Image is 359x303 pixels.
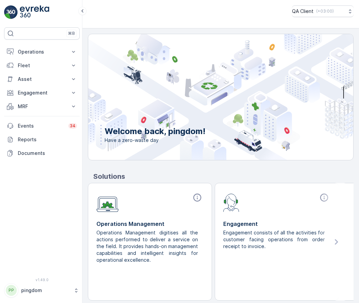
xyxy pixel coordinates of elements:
[21,287,70,294] p: pingdom
[96,220,203,228] p: Operations Management
[4,283,80,298] button: PPpingdom
[4,59,80,72] button: Fleet
[4,100,80,113] button: MRF
[4,86,80,100] button: Engagement
[4,146,80,160] a: Documents
[4,72,80,86] button: Asset
[292,5,354,17] button: QA Client(+03:00)
[4,278,80,282] span: v 1.49.0
[4,45,80,59] button: Operations
[18,150,77,157] p: Documents
[20,5,49,19] img: logo_light-DOdMpM7g.png
[18,136,77,143] p: Reports
[6,285,17,296] div: PP
[18,122,64,129] p: Events
[223,229,325,250] p: Engagement consists of all the activities for customer facing operations from order receipt to in...
[18,103,66,110] p: MRF
[57,34,353,160] img: city illustration
[70,123,76,129] p: 34
[4,5,18,19] img: logo
[4,133,80,146] a: Reports
[105,137,205,144] span: Have a zero-waste day
[93,171,354,182] p: Solutions
[18,89,66,96] p: Engagement
[96,193,119,212] img: module-icon
[223,193,239,212] img: module-icon
[18,48,66,55] p: Operations
[292,8,314,15] p: QA Client
[96,229,198,263] p: Operations Management digitises all the actions performed to deliver a service on the field. It p...
[18,76,66,83] p: Asset
[316,9,334,14] p: ( +03:00 )
[223,220,330,228] p: Engagement
[18,62,66,69] p: Fleet
[105,126,205,137] p: Welcome back, pingdom!
[68,31,75,36] p: ⌘B
[4,119,80,133] a: Events34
